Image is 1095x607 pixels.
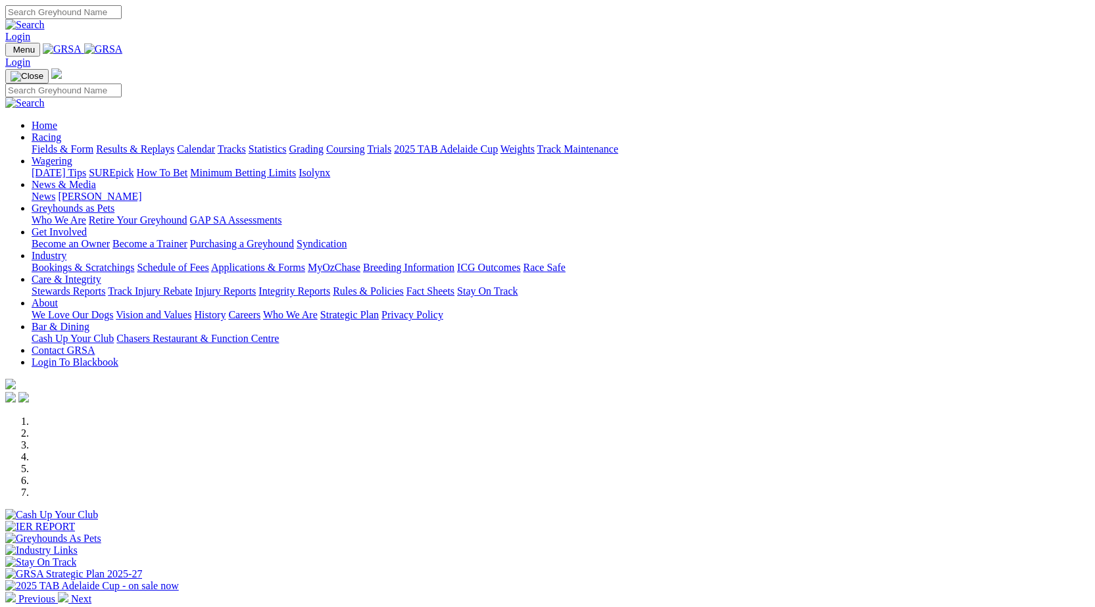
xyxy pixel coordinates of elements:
[5,521,75,533] img: IER REPORT
[32,226,87,237] a: Get Involved
[51,68,62,79] img: logo-grsa-white.png
[96,143,174,155] a: Results & Replays
[32,179,96,190] a: News & Media
[71,593,91,604] span: Next
[5,593,58,604] a: Previous
[457,262,520,273] a: ICG Outcomes
[299,167,330,178] a: Isolynx
[137,262,208,273] a: Schedule of Fees
[228,309,260,320] a: Careers
[108,285,192,297] a: Track Injury Rebate
[5,57,30,68] a: Login
[5,5,122,19] input: Search
[333,285,404,297] a: Rules & Policies
[500,143,535,155] a: Weights
[5,592,16,602] img: chevron-left-pager-white.svg
[32,214,86,226] a: Who We Are
[190,238,294,249] a: Purchasing a Greyhound
[32,143,93,155] a: Fields & Form
[5,31,30,42] a: Login
[32,155,72,166] a: Wagering
[32,132,61,143] a: Racing
[5,580,179,592] img: 2025 TAB Adelaide Cup - on sale now
[289,143,324,155] a: Grading
[32,143,1090,155] div: Racing
[32,191,55,202] a: News
[5,533,101,545] img: Greyhounds As Pets
[32,285,105,297] a: Stewards Reports
[32,285,1090,297] div: Care & Integrity
[320,309,379,320] a: Strategic Plan
[297,238,347,249] a: Syndication
[194,309,226,320] a: History
[190,214,282,226] a: GAP SA Assessments
[5,97,45,109] img: Search
[58,593,91,604] a: Next
[32,333,1090,345] div: Bar & Dining
[537,143,618,155] a: Track Maintenance
[32,250,66,261] a: Industry
[523,262,565,273] a: Race Safe
[32,262,1090,274] div: Industry
[18,392,29,402] img: twitter.svg
[89,214,187,226] a: Retire Your Greyhound
[5,556,76,568] img: Stay On Track
[32,167,1090,179] div: Wagering
[58,191,141,202] a: [PERSON_NAME]
[32,120,57,131] a: Home
[43,43,82,55] img: GRSA
[5,69,49,84] button: Toggle navigation
[363,262,454,273] a: Breeding Information
[211,262,305,273] a: Applications & Forms
[177,143,215,155] a: Calendar
[406,285,454,297] a: Fact Sheets
[367,143,391,155] a: Trials
[32,214,1090,226] div: Greyhounds as Pets
[32,238,110,249] a: Become an Owner
[5,392,16,402] img: facebook.svg
[5,84,122,97] input: Search
[32,309,113,320] a: We Love Our Dogs
[89,167,134,178] a: SUREpick
[5,545,78,556] img: Industry Links
[258,285,330,297] a: Integrity Reports
[5,379,16,389] img: logo-grsa-white.png
[58,592,68,602] img: chevron-right-pager-white.svg
[5,568,142,580] img: GRSA Strategic Plan 2025-27
[190,167,296,178] a: Minimum Betting Limits
[32,345,95,356] a: Contact GRSA
[326,143,365,155] a: Coursing
[32,167,86,178] a: [DATE] Tips
[5,43,40,57] button: Toggle navigation
[18,593,55,604] span: Previous
[249,143,287,155] a: Statistics
[112,238,187,249] a: Become a Trainer
[32,238,1090,250] div: Get Involved
[32,297,58,308] a: About
[32,309,1090,321] div: About
[84,43,123,55] img: GRSA
[13,45,35,55] span: Menu
[32,321,89,332] a: Bar & Dining
[32,356,118,368] a: Login To Blackbook
[32,191,1090,203] div: News & Media
[263,309,318,320] a: Who We Are
[218,143,246,155] a: Tracks
[381,309,443,320] a: Privacy Policy
[394,143,498,155] a: 2025 TAB Adelaide Cup
[116,333,279,344] a: Chasers Restaurant & Function Centre
[116,309,191,320] a: Vision and Values
[32,274,101,285] a: Care & Integrity
[32,203,114,214] a: Greyhounds as Pets
[457,285,518,297] a: Stay On Track
[195,285,256,297] a: Injury Reports
[308,262,360,273] a: MyOzChase
[32,333,114,344] a: Cash Up Your Club
[5,509,98,521] img: Cash Up Your Club
[5,19,45,31] img: Search
[11,71,43,82] img: Close
[32,262,134,273] a: Bookings & Scratchings
[137,167,188,178] a: How To Bet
